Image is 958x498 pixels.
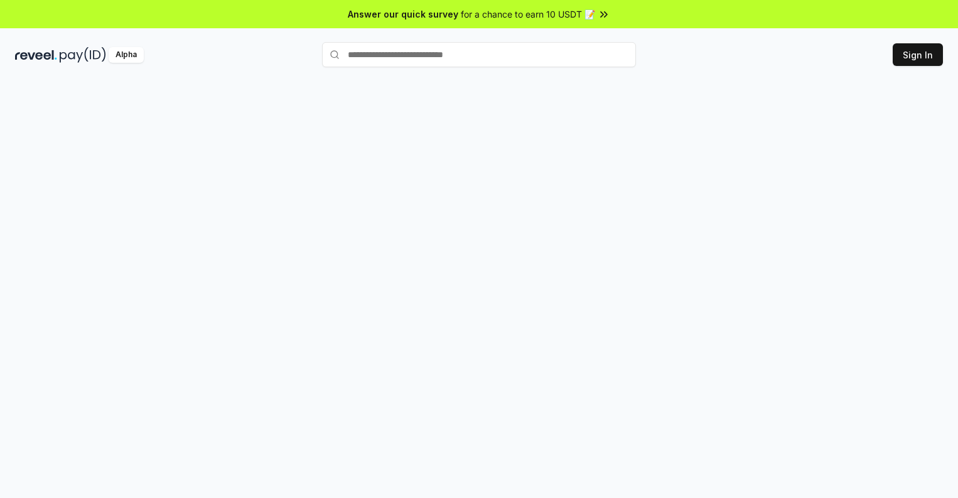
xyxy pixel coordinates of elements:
[348,8,458,21] span: Answer our quick survey
[893,43,943,66] button: Sign In
[109,47,144,63] div: Alpha
[60,47,106,63] img: pay_id
[15,47,57,63] img: reveel_dark
[461,8,595,21] span: for a chance to earn 10 USDT 📝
